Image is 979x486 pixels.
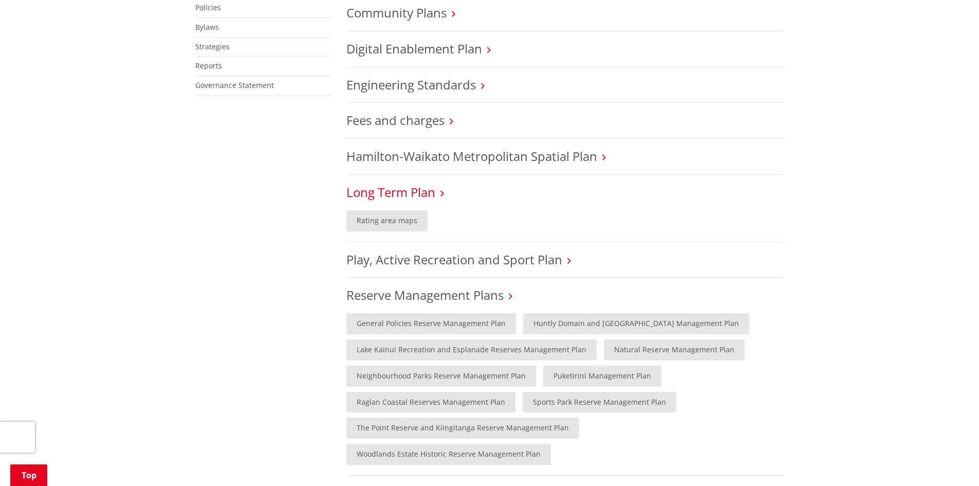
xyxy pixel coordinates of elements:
a: Hamilton-Waikato Metropolitan Spatial Plan [346,148,597,165]
a: Woodlands Estate Historic Reserve Management Plan [346,444,551,465]
a: Long Term Plan [346,184,435,201]
iframe: Messenger Launcher [932,443,969,480]
a: Community Plans [346,4,447,21]
a: Huntly Domain and [GEOGRAPHIC_DATA] Management Plan [523,313,749,334]
a: Bylaws [195,22,219,32]
a: Puketirini Management Plan [543,366,661,387]
a: Strategies [195,42,230,51]
a: Play, Active Recreation and Sport Plan [346,251,562,268]
a: The Point Reserve and Kiingitanga Reserve Management Plan [346,418,579,439]
a: Sports Park Reserve Management Plan [523,392,676,413]
a: Lake Kainui Recreation and Esplanade Reserves Management Plan [346,339,597,361]
a: Policies [195,3,221,12]
a: Rating area maps [346,210,428,231]
a: Governance Statement [195,80,274,90]
a: Neighbourhood Parks Reserve Management Plan [346,366,536,387]
a: Natural Reserve Management Plan [604,339,745,361]
a: Raglan Coastal Reserves Management Plan [346,392,515,413]
a: Fees and charges [346,112,445,129]
a: Reserve Management Plans [346,286,504,303]
a: Engineering Standards [346,76,476,93]
a: Top [10,464,47,486]
a: Reports [195,61,222,70]
a: General Policies Reserve Management Plan [346,313,516,334]
a: Digital Enablement Plan [346,40,482,57]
